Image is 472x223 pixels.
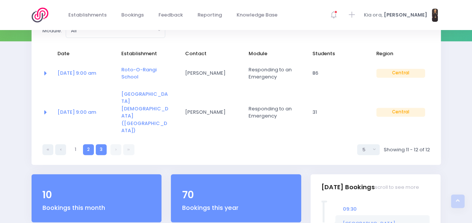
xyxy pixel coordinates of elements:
[231,8,284,23] a: Knowledge Base
[32,8,53,23] img: Logo
[121,90,168,134] a: [GEOGRAPHIC_DATA][DEMOGRAPHIC_DATA] ([GEOGRAPHIC_DATA])
[182,203,290,212] div: Bookings this year
[66,24,165,38] button: All
[96,144,107,155] a: 3
[53,61,116,86] td: <a href="https://app.stjis.org.nz/bookings/524057" class="font-weight-bold">24 Nov at 9:00 am</a>
[70,144,81,155] a: 1
[42,144,53,155] a: First
[83,144,94,155] a: 2
[185,108,234,116] span: [PERSON_NAME]
[244,86,308,139] td: Responding to an Emergency
[62,8,113,23] a: Establishments
[180,86,244,139] td: Deidre Gray-Edwards
[249,105,297,120] span: Responding to an Emergency
[182,188,290,202] div: 70
[312,108,361,116] span: 31
[42,27,62,35] label: Module:
[121,50,170,57] span: Establishment
[362,146,370,154] div: 5
[308,61,371,86] td: 86
[57,108,96,116] a: [DATE] 9:00 am
[249,66,297,81] span: Responding to an Emergency
[375,184,419,190] small: scroll to see more
[357,144,380,155] button: Select page size
[343,205,357,212] span: 09:30
[115,8,150,23] a: Bookings
[244,61,308,86] td: Responding to an Emergency
[180,61,244,86] td: Wayne Donnellon
[432,9,438,22] img: N
[185,50,234,57] span: Contact
[383,146,430,154] span: Showing 11 - 12 of 12
[42,203,151,212] div: Bookings this month
[121,66,157,81] a: Roto-O-Rangi School
[376,50,425,57] span: Region
[198,11,222,19] span: Reporting
[376,108,425,117] span: Central
[383,11,427,19] span: [PERSON_NAME]
[55,144,66,155] a: Previous
[68,11,107,19] span: Establishments
[152,8,189,23] a: Feedback
[364,11,382,19] span: Kia ora,
[237,11,277,19] span: Knowledge Base
[158,11,183,19] span: Feedback
[312,69,361,77] span: 86
[71,27,155,35] div: All
[371,61,430,86] td: Central
[116,86,180,139] td: <a href="https://app.stjis.org.nz/establishments/205502" class="font-weight-bold">St Mary's Catho...
[192,8,228,23] a: Reporting
[249,50,297,57] span: Module
[53,86,116,139] td: <a href="https://app.stjis.org.nz/bookings/524195" class="font-weight-bold">01 Dec at 9:00 am</a>
[57,50,106,57] span: Date
[371,86,430,139] td: Central
[321,176,419,198] h3: [DATE] Bookings
[308,86,371,139] td: 31
[121,11,144,19] span: Bookings
[57,69,96,77] a: [DATE] 9:00 am
[376,69,425,78] span: Central
[42,188,151,202] div: 10
[123,144,134,155] a: Last
[185,69,234,77] span: [PERSON_NAME]
[110,144,121,155] a: Next
[116,61,180,86] td: <a href="https://app.stjis.org.nz/establishments/205050" class="font-weight-bold">Roto-O-Rangi Sc...
[312,50,361,57] span: Students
